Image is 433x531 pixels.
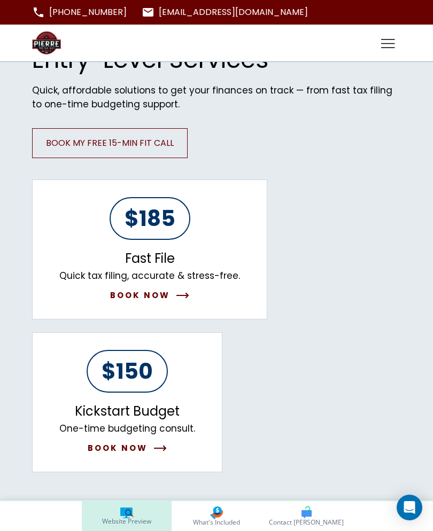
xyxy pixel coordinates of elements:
[125,208,175,229] p: $185
[102,361,153,382] p: $150
[32,4,127,20] a: [PHONE_NUMBER]
[32,128,188,158] button: Book My Free 15-Min Fit Call
[88,442,148,455] span: Book Now
[142,4,308,20] a: [EMAIL_ADDRESS][DOMAIN_NAME]
[397,495,422,520] div: Open Intercom Messenger
[110,289,170,302] span: Book Now
[32,45,401,74] p: Entry-Level Services
[159,4,308,20] p: [EMAIL_ADDRESS][DOMAIN_NAME]
[269,519,344,526] span: Contact [PERSON_NAME]
[59,421,195,435] p: One-time budgeting consult.
[110,289,189,302] button: Book Now
[88,442,167,455] button: Book Now
[261,501,351,531] button: Contact [PERSON_NAME]
[32,28,61,57] img: Pierre The Tax Guy
[49,4,127,20] p: [PHONE_NUMBER]
[82,501,172,531] a: Website Preview
[125,251,175,267] p: Fast File
[375,30,401,56] button: Toggle hamburger navigation menu
[102,518,151,525] span: Website Preview
[75,403,180,419] p: Kickstart Budget
[46,137,174,150] span: Book My Free 15-Min Fit Call
[172,501,261,531] a: What's Included
[32,83,401,111] p: Quick, affordable solutions to get your finances on track — from fast tax filing to one-time budg...
[193,519,240,526] span: What's Included
[59,269,240,283] p: Quick tax filing, accurate & stress-free.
